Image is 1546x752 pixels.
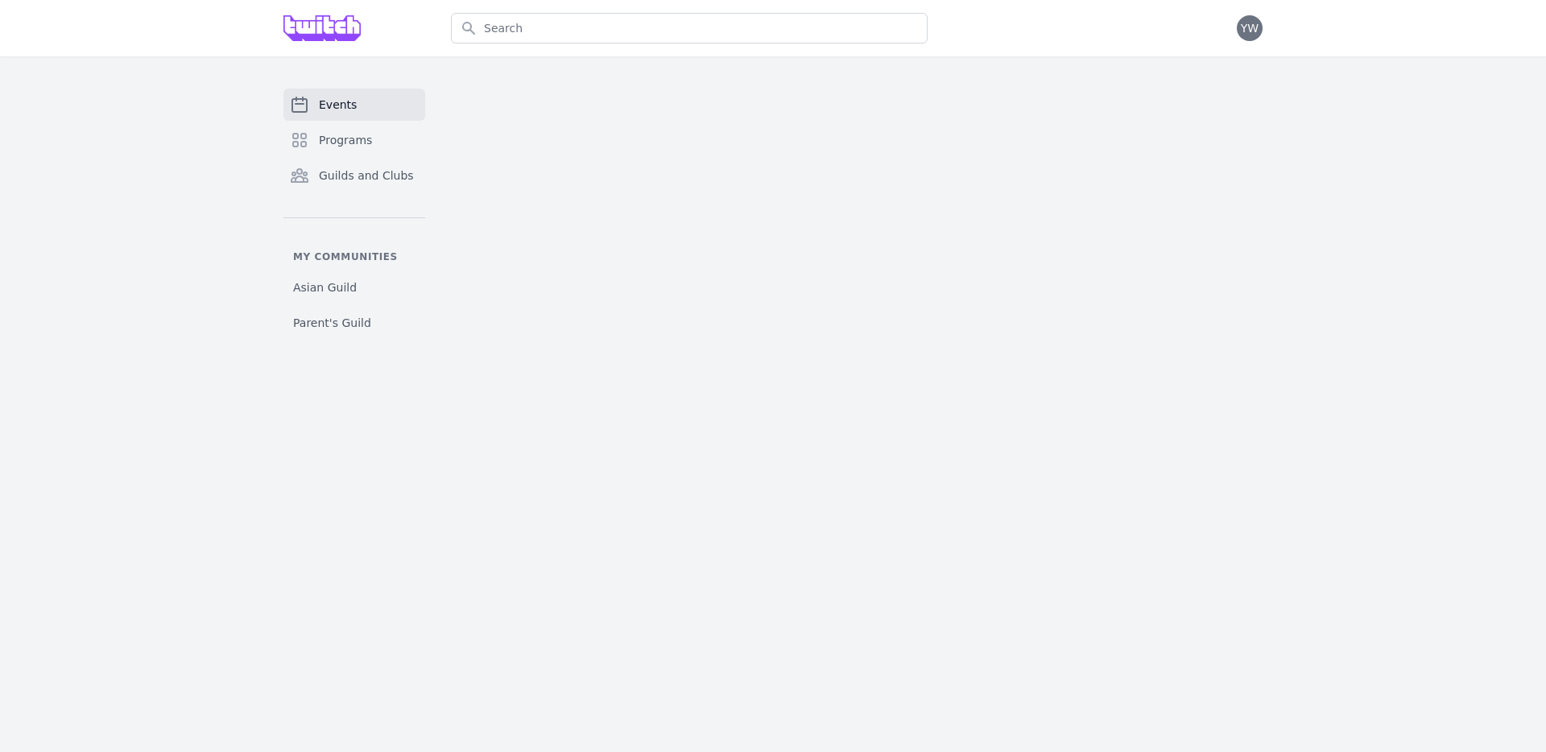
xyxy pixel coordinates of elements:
a: Parent's Guild [283,308,425,337]
input: Search [451,13,928,43]
a: Asian Guild [283,273,425,302]
a: Guilds and Clubs [283,159,425,192]
span: Programs [319,132,372,148]
p: My communities [283,250,425,263]
button: YW [1237,15,1263,41]
span: Guilds and Clubs [319,167,414,184]
a: Programs [283,124,425,156]
span: Events [319,97,357,113]
span: Asian Guild [293,279,357,295]
img: Grove [283,15,361,41]
a: Events [283,89,425,121]
nav: Sidebar [283,89,425,337]
span: Parent's Guild [293,315,371,331]
span: YW [1241,23,1259,34]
